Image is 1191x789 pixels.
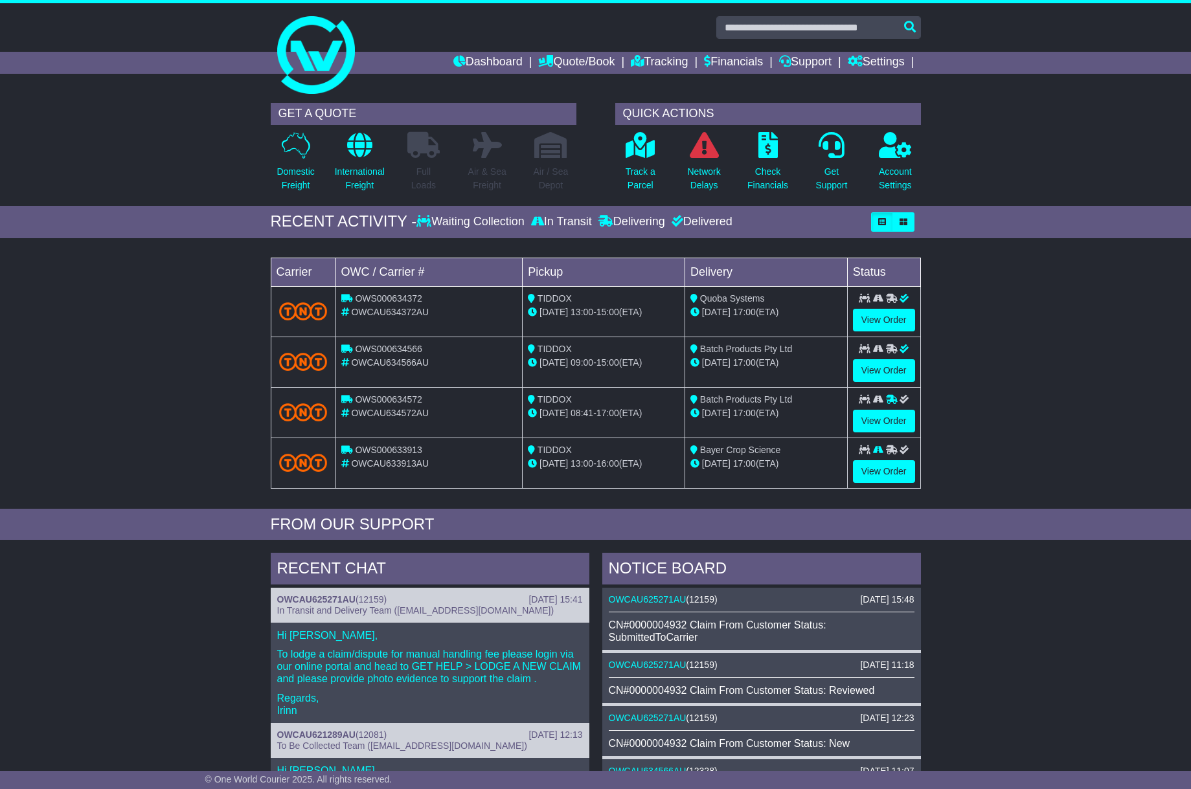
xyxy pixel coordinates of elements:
p: Hi [PERSON_NAME], [277,764,583,777]
div: ( ) [609,660,914,671]
a: DomesticFreight [276,131,315,199]
a: NetworkDelays [686,131,721,199]
div: [DATE] 11:18 [860,660,914,671]
a: Settings [848,52,905,74]
span: OWCAU634566AU [351,357,429,368]
a: Dashboard [453,52,523,74]
div: (ETA) [690,457,842,471]
span: OWCAU634572AU [351,408,429,418]
a: GetSupport [815,131,848,199]
span: [DATE] [539,458,568,469]
span: 12159 [359,594,384,605]
img: TNT_Domestic.png [279,454,328,471]
p: Get Support [815,165,847,192]
div: Waiting Collection [416,215,527,229]
a: OWCAU625271AU [609,713,686,723]
td: Pickup [523,258,685,286]
span: In Transit and Delivery Team ([EMAIL_ADDRESS][DOMAIN_NAME]) [277,605,554,616]
a: OWCAU634566AU [609,766,686,776]
a: OWCAU625271AU [609,660,686,670]
div: ( ) [609,594,914,605]
a: AccountSettings [878,131,913,199]
div: FROM OUR SUPPORT [271,515,921,534]
span: 17:00 [733,357,756,368]
div: (ETA) [690,356,842,370]
p: Domestic Freight [277,165,314,192]
div: RECENT ACTIVITY - [271,212,417,231]
span: OWS000633913 [355,445,422,455]
div: [DATE] 11:07 [860,766,914,777]
div: Delivering [595,215,668,229]
span: Bayer Crop Science [700,445,781,455]
span: OWS000634372 [355,293,422,304]
a: View Order [853,359,915,382]
p: Regards, Irinn [277,692,583,717]
span: 12328 [689,766,714,776]
p: Full Loads [407,165,440,192]
td: Status [847,258,920,286]
span: TIDDOX [538,293,572,304]
span: TIDDOX [538,394,572,405]
a: View Order [853,460,915,483]
p: Hi [PERSON_NAME], [277,629,583,641]
span: 17:00 [596,408,619,418]
span: 17:00 [733,307,756,317]
span: 17:00 [733,458,756,469]
span: [DATE] [702,458,731,469]
span: Quoba Systems [700,293,765,304]
a: OWCAU621289AU [277,729,356,740]
span: OWCAU634372AU [351,307,429,317]
a: Tracking [631,52,688,74]
span: 12159 [689,660,714,670]
p: International Freight [335,165,385,192]
span: To Be Collected Team ([EMAIL_ADDRESS][DOMAIN_NAME]) [277,740,527,751]
a: InternationalFreight [334,131,385,199]
div: CN#0000004932 Claim From Customer Status: Reviewed [609,684,914,696]
p: Check Financials [747,165,788,192]
span: Batch Products Pty Ltd [700,344,792,354]
span: [DATE] [539,357,568,368]
img: TNT_Domestic.png [279,302,328,320]
a: View Order [853,410,915,432]
div: - (ETA) [528,356,679,370]
a: Track aParcel [625,131,656,199]
span: [DATE] [702,357,731,368]
td: Delivery [685,258,847,286]
div: [DATE] 12:13 [528,729,582,740]
p: Account Settings [879,165,912,192]
div: ( ) [277,594,583,605]
span: 08:41 [571,408,593,418]
span: 12159 [689,594,714,605]
div: ( ) [277,729,583,740]
p: Track a Parcel [626,165,655,192]
span: OWS000634572 [355,394,422,405]
span: [DATE] [702,408,731,418]
span: [DATE] [702,307,731,317]
span: 13:00 [571,458,593,469]
span: OWCAU633913AU [351,458,429,469]
a: CheckFinancials [747,131,789,199]
a: OWCAU625271AU [277,594,356,605]
td: Carrier [271,258,335,286]
div: Delivered [668,215,732,229]
span: © One World Courier 2025. All rights reserved. [205,774,392,784]
span: 15:00 [596,307,619,317]
div: [DATE] 15:41 [528,594,582,605]
div: CN#0000004932 Claim From Customer Status: New [609,737,914,750]
a: OWCAU625271AU [609,594,686,605]
div: NOTICE BOARD [602,553,921,588]
span: [DATE] [539,408,568,418]
p: To lodge a claim/dispute for manual handling fee please login via our online portal and head to G... [277,648,583,685]
span: TIDDOX [538,344,572,354]
div: CN#0000004932 Claim From Customer Status: SubmittedToCarrier [609,619,914,643]
span: OWS000634566 [355,344,422,354]
p: Air / Sea Depot [534,165,569,192]
div: ( ) [609,713,914,724]
span: 13:00 [571,307,593,317]
p: Air & Sea Freight [468,165,506,192]
img: TNT_Domestic.png [279,403,328,421]
span: Batch Products Pty Ltd [700,394,792,405]
div: QUICK ACTIONS [615,103,921,125]
a: Quote/Book [538,52,615,74]
span: 09:00 [571,357,593,368]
